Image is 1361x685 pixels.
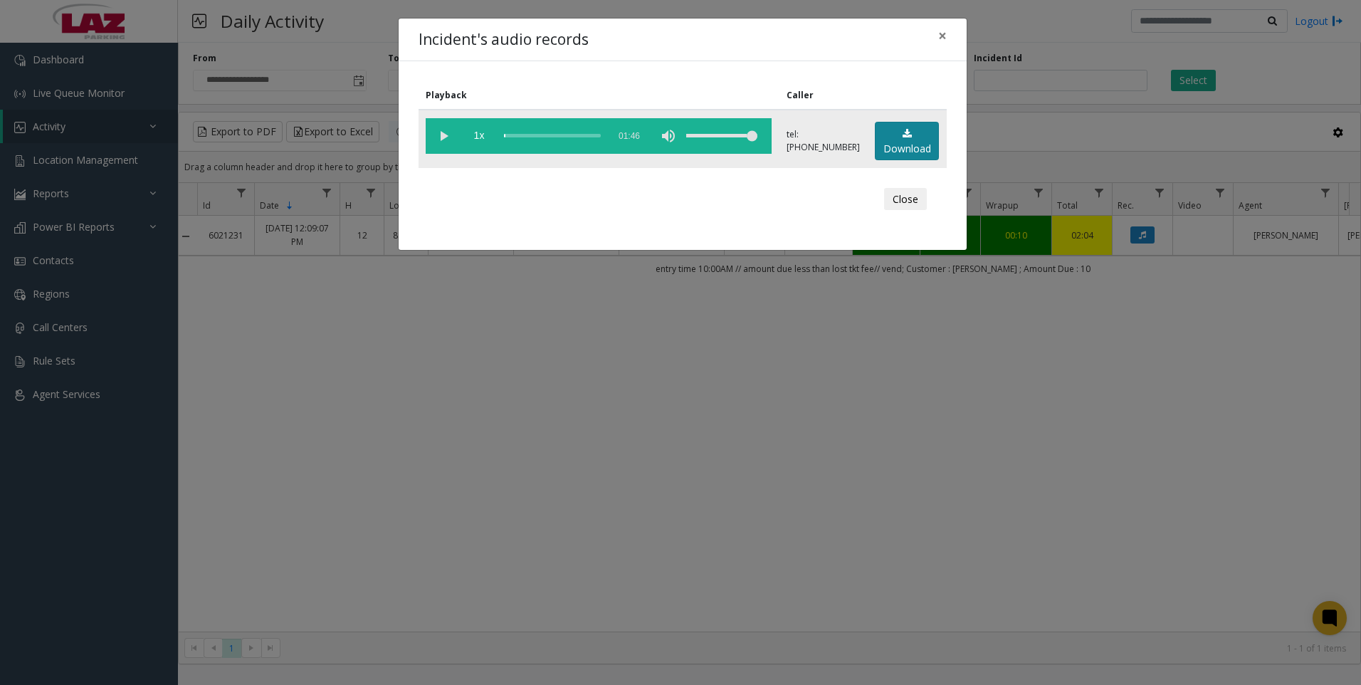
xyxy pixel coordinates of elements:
[787,128,860,154] p: tel:[PHONE_NUMBER]
[928,19,957,53] button: Close
[875,122,939,161] a: Download
[419,81,779,110] th: Playback
[419,28,589,51] h4: Incident's audio records
[884,188,927,211] button: Close
[779,81,868,110] th: Caller
[461,118,497,154] span: playback speed button
[504,118,601,154] div: scrub bar
[686,118,757,154] div: volume level
[938,26,947,46] span: ×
